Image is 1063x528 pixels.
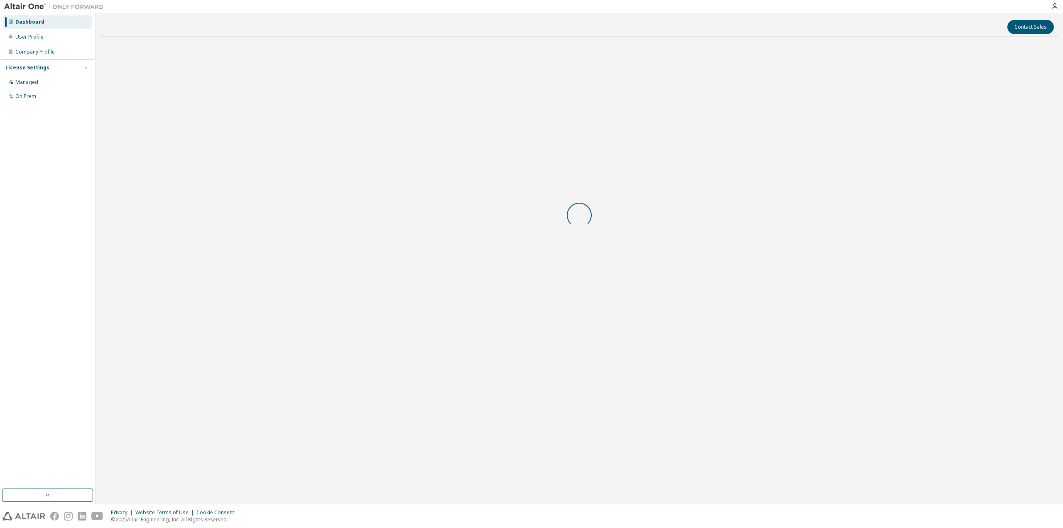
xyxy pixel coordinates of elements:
div: Managed [15,79,38,86]
div: User Profile [15,34,44,40]
div: Company Profile [15,49,55,55]
img: Altair One [4,2,108,11]
img: instagram.svg [64,512,73,521]
div: License Settings [5,64,49,71]
img: youtube.svg [91,512,103,521]
div: Privacy [111,509,135,516]
div: Website Terms of Use [135,509,196,516]
img: facebook.svg [50,512,59,521]
div: Dashboard [15,19,44,25]
p: © 2025 Altair Engineering, Inc. All Rights Reserved. [111,516,239,523]
button: Contact Sales [1007,20,1054,34]
div: Cookie Consent [196,509,239,516]
img: altair_logo.svg [2,512,45,521]
div: On Prem [15,93,36,100]
img: linkedin.svg [78,512,86,521]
